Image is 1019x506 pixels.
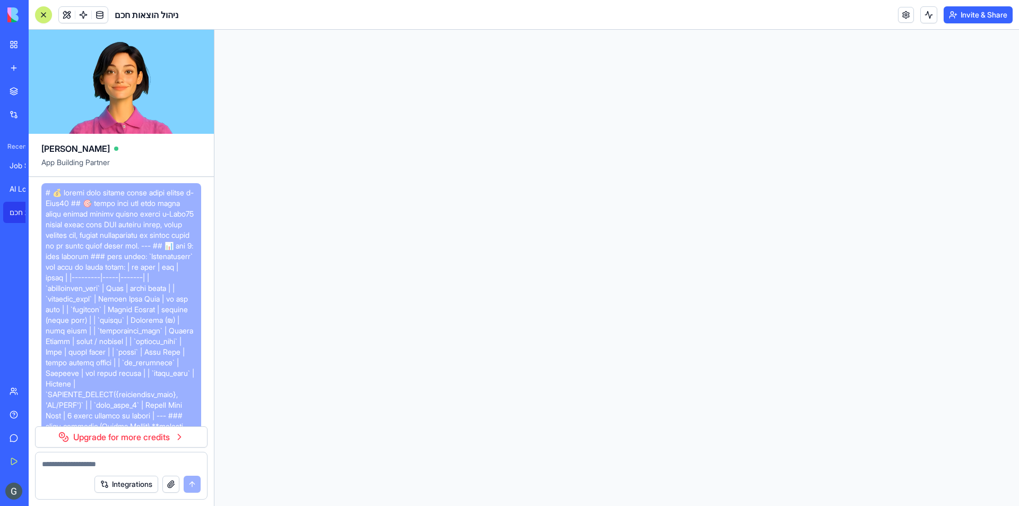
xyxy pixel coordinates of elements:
[3,155,46,176] a: Job Scout Pro
[35,426,208,448] a: Upgrade for more credits
[115,8,178,21] span: ניהול הוצאות חכם
[10,184,39,194] div: AI Logo Generator
[94,476,158,493] button: Integrations
[41,142,110,155] span: [PERSON_NAME]
[944,6,1013,23] button: Invite & Share
[3,178,46,200] a: AI Logo Generator
[7,7,73,22] img: logo
[41,157,201,176] span: App Building Partner
[10,207,39,218] div: ניהול הוצאות חכם
[3,142,25,151] span: Recent
[10,160,39,171] div: Job Scout Pro
[5,483,22,500] img: ACg8ocJh8S8KHPE7H5A_ovVCZxxrP21whCCW4hlpnAkGUnwonr4SGg=s96-c
[3,202,46,223] a: ניהול הוצאות חכם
